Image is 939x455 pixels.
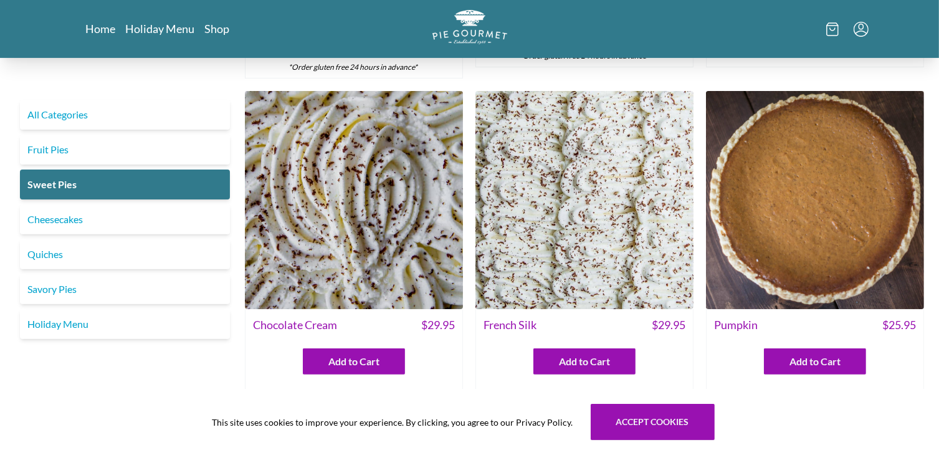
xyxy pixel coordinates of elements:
img: Pumpkin [706,91,924,309]
a: Holiday Menu [20,309,230,339]
button: Accept cookies [591,404,715,440]
span: Pumpkin [714,317,758,333]
span: Chocolate Cream [253,317,337,333]
a: Shop [205,21,230,36]
a: Sweet Pies [20,170,230,199]
span: This site uses cookies to improve your experience. By clicking, you agree to our Privacy Policy. [212,416,573,429]
span: $ 29.95 [421,317,455,333]
div: Rich pumpkin filling and delicate spice evoke the brisk days of fall. [707,382,923,414]
span: French Silk [484,317,536,333]
em: *Order gluten free 24 hours in advance* [288,62,417,72]
span: Add to Cart [559,354,610,369]
a: All Categories [20,100,230,130]
a: Home [86,21,116,36]
button: Add to Cart [303,348,405,375]
a: Holiday Menu [126,21,195,36]
img: French Silk [475,91,694,309]
img: logo [432,10,507,44]
span: $ 29.95 [652,317,685,333]
div: Decadent, silky chocolate custard nestled in a flaky, buttery crust, topped with fluffy whipped c... [245,382,462,448]
a: Quiches [20,239,230,269]
button: Menu [854,22,869,37]
a: Fruit Pies [20,135,230,165]
span: Add to Cart [328,354,379,369]
button: Add to Cart [764,348,866,375]
img: Chocolate Cream [245,91,463,309]
span: Add to Cart [789,354,841,369]
span: $ 25.95 [882,317,916,333]
button: Add to Cart [533,348,636,375]
a: Logo [432,10,507,48]
a: Savory Pies [20,274,230,304]
a: Cheesecakes [20,204,230,234]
